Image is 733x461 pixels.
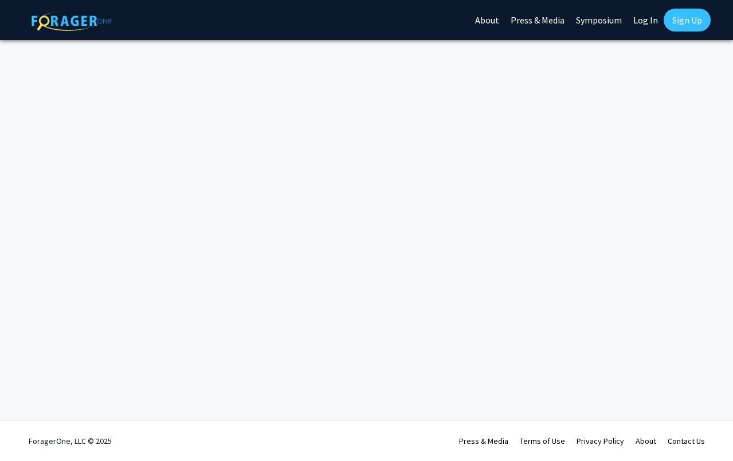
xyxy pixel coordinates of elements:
a: Press & Media [459,436,508,446]
a: Terms of Use [520,436,565,446]
div: ForagerOne, LLC © 2025 [29,421,112,461]
a: About [636,436,656,446]
a: Privacy Policy [577,436,624,446]
a: Sign Up [664,9,711,31]
img: ForagerOne Logo [32,11,112,31]
a: Contact Us [668,436,705,446]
